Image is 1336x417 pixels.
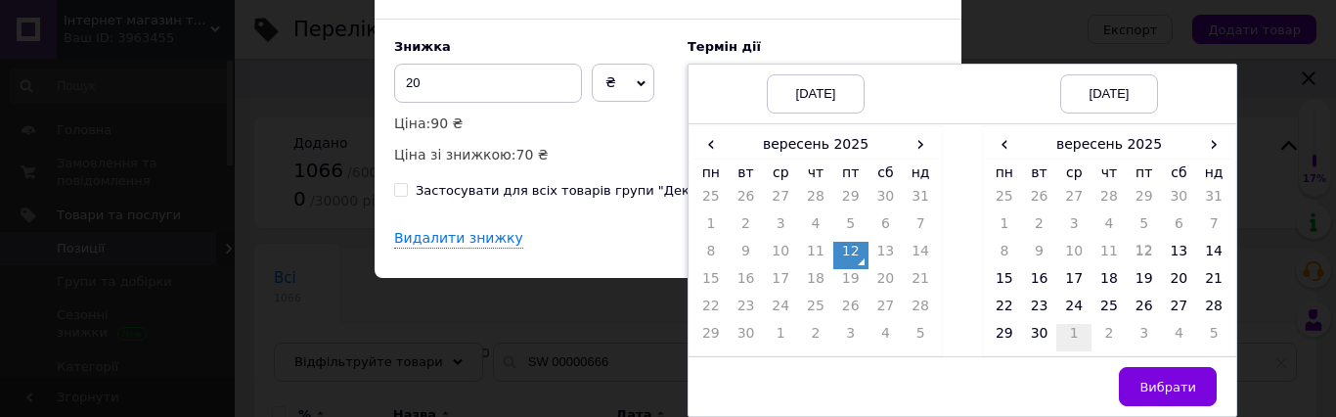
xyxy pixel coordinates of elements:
[987,160,1022,188] th: пн
[1060,74,1158,114] div: [DATE]
[729,214,764,242] td: 2
[987,242,1022,269] td: 8
[1196,214,1231,242] td: 7
[833,187,868,214] td: 29
[729,324,764,351] td: 30
[1127,297,1162,324] td: 26
[1127,269,1162,297] td: 19
[394,113,668,134] p: Ціна:
[729,130,904,160] th: вересень 2025
[516,147,549,162] span: 70 ₴
[868,242,904,269] td: 13
[1022,269,1057,297] td: 16
[1056,242,1091,269] td: 10
[1056,324,1091,351] td: 1
[903,242,938,269] td: 14
[729,269,764,297] td: 16
[798,160,833,188] th: чт
[1091,187,1127,214] td: 28
[903,187,938,214] td: 31
[903,269,938,297] td: 21
[1091,214,1127,242] td: 4
[1056,297,1091,324] td: 24
[1162,297,1197,324] td: 27
[868,160,904,188] th: сб
[693,297,729,324] td: 22
[1196,269,1231,297] td: 21
[693,242,729,269] td: 8
[1022,130,1197,160] th: вересень 2025
[763,297,798,324] td: 24
[1056,269,1091,297] td: 17
[1162,160,1197,188] th: сб
[987,130,1022,159] span: ‹
[763,242,798,269] td: 10
[1091,242,1127,269] td: 11
[1162,214,1197,242] td: 6
[987,187,1022,214] td: 25
[868,214,904,242] td: 6
[729,160,764,188] th: вт
[1196,130,1231,159] span: ›
[394,229,523,250] div: Видалити знижку
[1139,380,1196,394] span: Вибрати
[987,324,1022,351] td: 29
[763,324,798,351] td: 1
[987,297,1022,324] td: 22
[394,39,451,54] span: Знижка
[833,269,868,297] td: 19
[1162,324,1197,351] td: 4
[833,242,868,269] td: 12
[903,324,938,351] td: 5
[729,297,764,324] td: 23
[1196,297,1231,324] td: 28
[833,160,868,188] th: пт
[1022,242,1057,269] td: 9
[693,187,729,214] td: 25
[1022,214,1057,242] td: 2
[416,182,887,200] div: Застосувати для всіх товарів групи "Декор пвх панелі на самоклейці"
[798,324,833,351] td: 2
[868,324,904,351] td: 4
[798,269,833,297] td: 18
[1196,242,1231,269] td: 14
[1056,160,1091,188] th: ср
[798,242,833,269] td: 11
[1162,187,1197,214] td: 30
[394,64,582,103] input: 0
[1162,242,1197,269] td: 13
[1091,324,1127,351] td: 2
[1196,160,1231,188] th: нд
[688,39,942,54] label: Термін дії
[430,116,463,131] span: 90 ₴
[903,160,938,188] th: нд
[763,269,798,297] td: 17
[1056,214,1091,242] td: 3
[763,187,798,214] td: 27
[798,214,833,242] td: 4
[1022,160,1057,188] th: вт
[1091,160,1127,188] th: чт
[1127,242,1162,269] td: 12
[1119,367,1217,406] button: Вибрати
[987,214,1022,242] td: 1
[729,242,764,269] td: 9
[1022,297,1057,324] td: 23
[798,297,833,324] td: 25
[798,187,833,214] td: 28
[693,324,729,351] td: 29
[693,214,729,242] td: 1
[605,74,616,90] span: ₴
[987,269,1022,297] td: 15
[1091,297,1127,324] td: 25
[868,269,904,297] td: 20
[833,214,868,242] td: 5
[868,297,904,324] td: 27
[868,187,904,214] td: 30
[1127,214,1162,242] td: 5
[693,269,729,297] td: 15
[1022,187,1057,214] td: 26
[1196,187,1231,214] td: 31
[1127,187,1162,214] td: 29
[1196,324,1231,351] td: 5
